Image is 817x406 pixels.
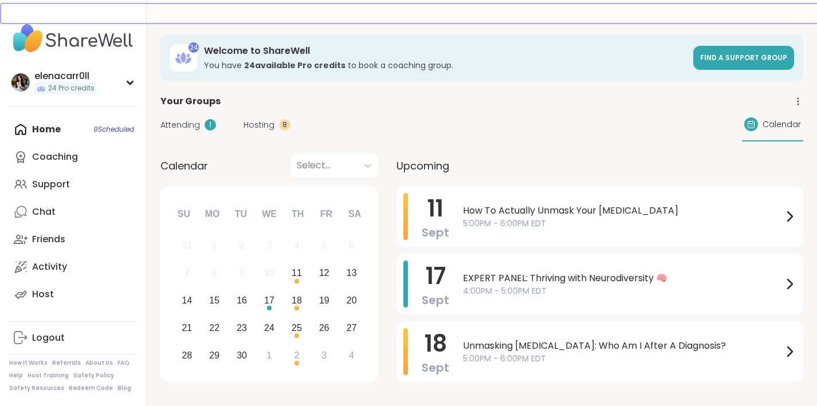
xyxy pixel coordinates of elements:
div: Choose Monday, September 29th, 2025 [202,343,227,368]
span: 11 [427,192,443,224]
a: Coaching [9,143,137,171]
a: Host [9,281,137,308]
div: Choose Saturday, September 20th, 2025 [339,289,364,313]
span: 5:00PM - 6:00PM EDT [463,218,783,230]
div: 26 [319,320,329,336]
div: Activity [32,261,67,273]
div: 8 [279,119,290,131]
div: elenacarr0ll [34,70,97,82]
div: We [257,202,282,227]
div: Choose Thursday, September 11th, 2025 [285,261,309,286]
div: Support [32,178,70,191]
div: Tu [228,202,253,227]
div: 31 [182,238,192,253]
div: Not available Monday, September 1st, 2025 [202,234,227,258]
span: 5:00PM - 6:00PM EDT [463,353,783,365]
span: 17 [426,260,446,292]
div: Choose Tuesday, September 23rd, 2025 [230,316,254,340]
a: Safety Policy [73,372,114,380]
div: 1 [205,119,216,131]
a: Chat [9,198,137,226]
div: Choose Saturday, September 27th, 2025 [339,316,364,340]
div: 21 [182,320,192,336]
a: How It Works [9,359,48,367]
a: Support [9,171,137,198]
div: 30 [237,348,247,363]
div: Choose Tuesday, September 30th, 2025 [230,343,254,368]
a: Friends [9,226,137,253]
div: 6 [349,238,354,253]
div: Coaching [32,151,78,163]
div: 2 [294,348,299,363]
div: month 2025-09 [173,232,365,369]
span: How To Actually Unmask Your [MEDICAL_DATA] [463,204,783,218]
div: Choose Wednesday, September 24th, 2025 [257,316,282,340]
div: Choose Sunday, September 21st, 2025 [175,316,199,340]
a: Find a support group [693,46,794,70]
span: Sept [422,292,449,308]
a: Host Training [28,372,69,380]
div: Choose Thursday, October 2nd, 2025 [285,343,309,368]
div: Choose Thursday, September 25th, 2025 [285,316,309,340]
div: Host [32,288,54,301]
div: 9 [239,265,245,281]
div: 2 [239,238,245,253]
div: Choose Wednesday, October 1st, 2025 [257,343,282,368]
div: Choose Wednesday, September 17th, 2025 [257,289,282,313]
div: 14 [182,293,192,308]
div: Fr [313,202,339,227]
a: FAQ [117,359,129,367]
div: Not available Wednesday, September 3rd, 2025 [257,234,282,258]
span: EXPERT PANEL: Thriving with Neurodiversity 🧠 [463,271,783,285]
div: 5 [321,238,327,253]
div: 17 [264,293,274,308]
div: 1 [267,348,272,363]
div: 16 [237,293,247,308]
div: 1 [212,238,217,253]
div: Th [285,202,311,227]
div: 25 [292,320,302,336]
span: Unmasking [MEDICAL_DATA]: Who Am I After A Diagnosis? [463,339,783,353]
span: Sept [422,224,449,241]
a: Redeem Code [69,384,113,392]
div: Choose Friday, October 3rd, 2025 [312,343,336,368]
div: Logout [32,332,65,344]
div: Not available Tuesday, September 9th, 2025 [230,261,254,286]
div: Choose Friday, September 19th, 2025 [312,289,336,313]
h3: You have to book a coaching group. [204,60,686,71]
div: Sa [342,202,367,227]
div: Not available Tuesday, September 2nd, 2025 [230,234,254,258]
div: Choose Tuesday, September 16th, 2025 [230,289,254,313]
span: Calendar [160,158,208,174]
div: Not available Sunday, September 7th, 2025 [175,261,199,286]
div: Not available Thursday, September 4th, 2025 [285,234,309,258]
span: Attending [160,119,200,131]
span: Sept [422,360,449,376]
div: Choose Friday, September 12th, 2025 [312,261,336,286]
span: Your Groups [160,94,221,108]
a: About Us [85,359,113,367]
a: Safety Resources [9,384,64,392]
div: 22 [209,320,219,336]
div: 20 [347,293,357,308]
div: 4 [349,348,354,363]
div: Choose Saturday, September 13th, 2025 [339,261,364,286]
a: Blog [117,384,131,392]
div: 29 [209,348,219,363]
span: 4:00PM - 5:00PM EDT [463,285,783,297]
img: elenacarr0ll [11,73,30,92]
a: Referrals [52,359,81,367]
div: 3 [267,238,272,253]
div: Su [171,202,197,227]
div: Choose Thursday, September 18th, 2025 [285,289,309,313]
span: Upcoming [396,158,449,174]
iframe: Spotlight [125,152,135,161]
div: Not available Sunday, August 31st, 2025 [175,234,199,258]
div: 23 [237,320,247,336]
div: Choose Monday, September 22nd, 2025 [202,316,227,340]
div: Not available Wednesday, September 10th, 2025 [257,261,282,286]
div: 7 [184,265,190,281]
div: 3 [321,348,327,363]
div: 19 [319,293,329,308]
div: 27 [347,320,357,336]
